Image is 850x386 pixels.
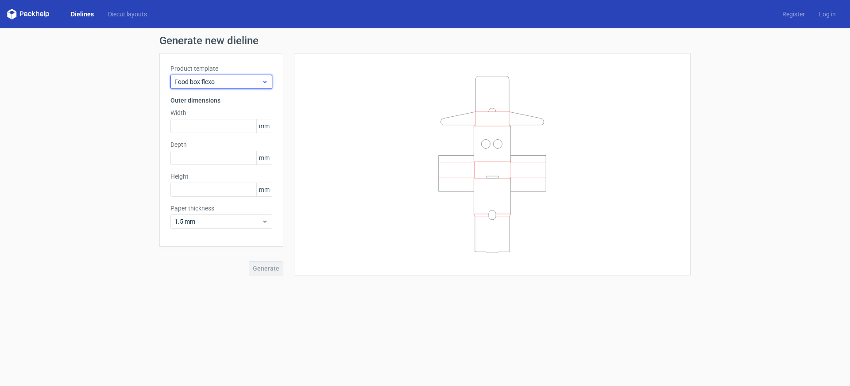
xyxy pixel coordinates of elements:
[170,204,272,213] label: Paper thickness
[256,151,272,164] span: mm
[170,96,272,105] h3: Outer dimensions
[775,10,812,19] a: Register
[170,172,272,181] label: Height
[174,77,262,86] span: Food box flexo
[170,64,272,73] label: Product template
[174,217,262,226] span: 1.5 mm
[170,140,272,149] label: Depth
[101,10,154,19] a: Diecut layouts
[256,183,272,196] span: mm
[64,10,101,19] a: Dielines
[170,108,272,117] label: Width
[812,10,843,19] a: Log in
[159,35,691,46] h1: Generate new dieline
[256,119,272,133] span: mm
